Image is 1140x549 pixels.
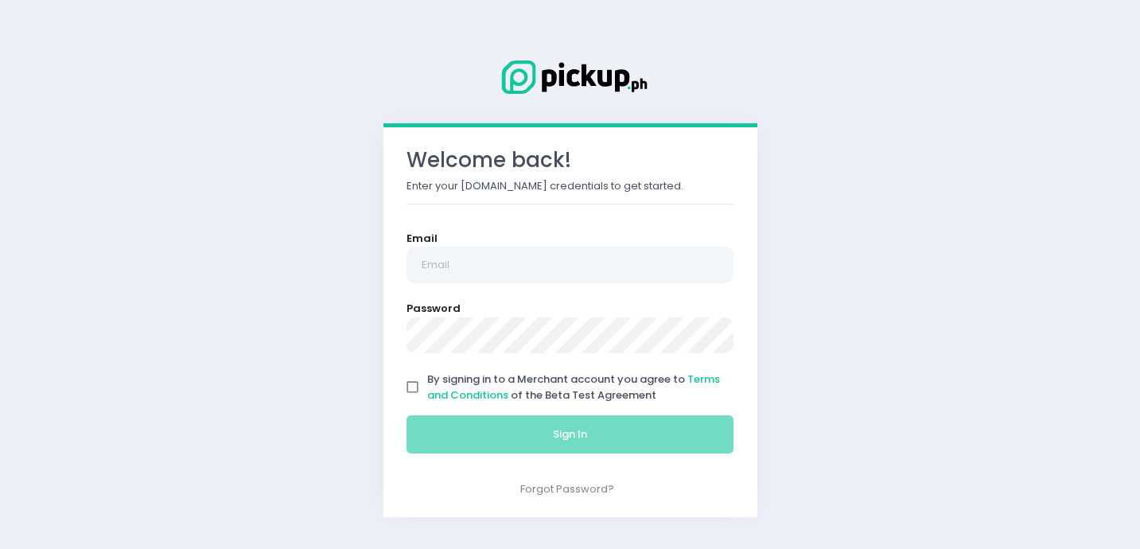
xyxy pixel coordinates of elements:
h3: Welcome back! [407,148,734,173]
span: By signing in to a Merchant account you agree to of the Beta Test Agreement [427,372,720,403]
button: Sign In [407,415,734,454]
a: Terms and Conditions [427,372,720,403]
img: Logo [491,57,650,97]
p: Enter your [DOMAIN_NAME] credentials to get started. [407,178,734,194]
label: Email [407,231,438,247]
label: Password [407,301,461,317]
a: Forgot Password? [520,481,614,496]
span: Sign In [553,426,587,442]
input: Email [407,247,734,283]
